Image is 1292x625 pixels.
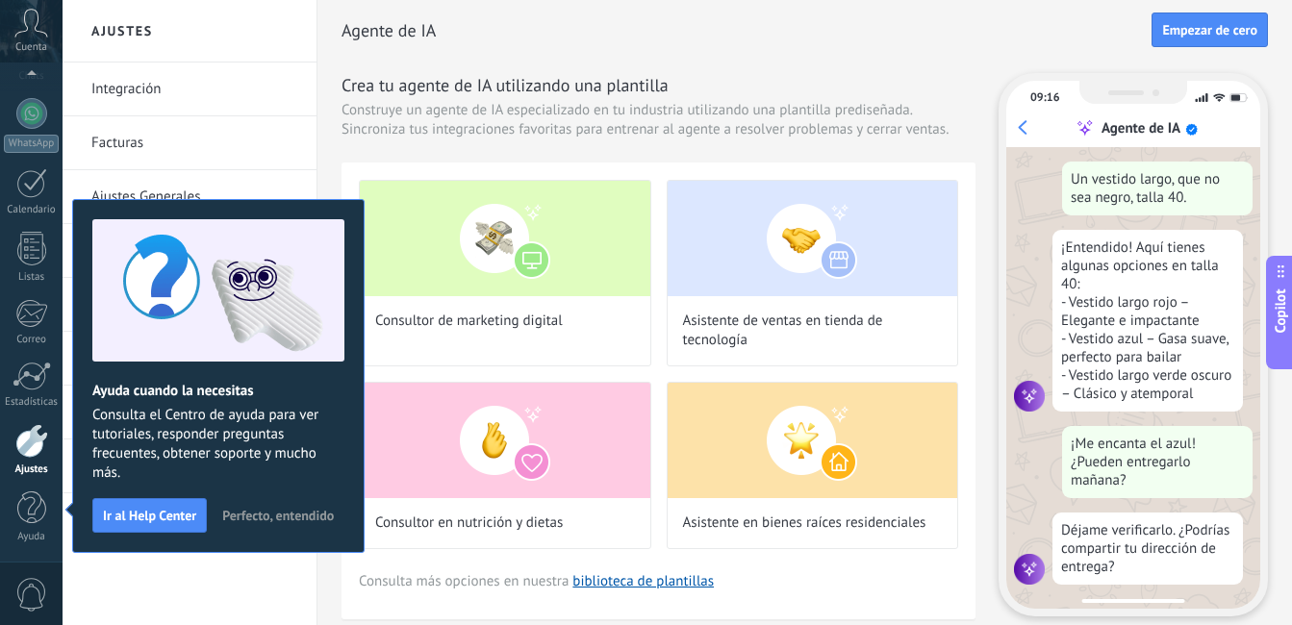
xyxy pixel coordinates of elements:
div: Un vestido largo, que no sea negro, talla 40. [1062,162,1253,215]
span: Ir al Help Center [103,509,196,522]
div: Correo [4,334,60,346]
div: Agente de IA [1102,119,1180,137]
div: Ayuda [4,531,60,543]
div: Estadísticas [4,396,60,409]
div: Calendario [4,204,60,216]
div: WhatsApp [4,135,59,153]
a: biblioteca de plantillas [572,572,714,590]
li: Ajustes Generales [63,170,317,224]
div: Ajustes [4,463,60,476]
a: Integración [91,62,297,116]
span: Consultor de marketing digital [375,312,563,331]
img: Asistente en bienes raíces residenciales [668,383,958,498]
li: Integración [63,62,317,116]
img: Consultor en nutrición y dietas [360,383,650,498]
img: Asistente de ventas en tienda de tecnología [668,181,958,296]
img: agent icon [1014,554,1045,585]
img: Consultor de marketing digital [360,181,650,296]
div: ¡Me encanta el azul! ¿Pueden entregarlo mañana? [1062,426,1253,498]
div: ¡Entendido! Aquí tienes algunas opciones en talla 40: - Vestido largo rojo – Elegante e impactant... [1052,230,1243,412]
span: Consultor en nutrición y dietas [375,513,563,533]
span: Construye un agente de IA especializado en tu industria utilizando una plantilla prediseñada. Sin... [342,101,975,139]
span: Asistente en bienes raíces residenciales [683,513,926,533]
button: Ir al Help Center [92,498,207,533]
span: Empezar de cero [1162,23,1257,37]
span: Consulta el Centro de ayuda para ver tutoriales, responder preguntas frecuentes, obtener soporte ... [92,406,344,483]
span: Consulta más opciones en nuestra [359,572,714,590]
button: Empezar de cero [1152,12,1268,47]
span: Copilot [1271,289,1290,334]
h2: Ayuda cuando la necesitas [92,382,344,400]
a: Facturas [91,116,297,170]
span: Perfecto, entendido [222,509,334,522]
img: agent icon [1014,381,1045,412]
span: Asistente de ventas en tienda de tecnología [683,312,943,350]
div: Déjame verificarlo. ¿Podrías compartir tu dirección de entrega? [1052,512,1243,585]
li: Facturas [63,116,317,170]
h3: Crea tu agente de IA utilizando una plantilla [342,73,975,97]
h2: Agente de IA [342,12,1152,50]
div: Listas [4,271,60,284]
div: 09:16 [1030,90,1059,105]
span: Cuenta [15,41,47,54]
button: Perfecto, entendido [214,501,342,530]
a: Ajustes Generales [91,170,297,224]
